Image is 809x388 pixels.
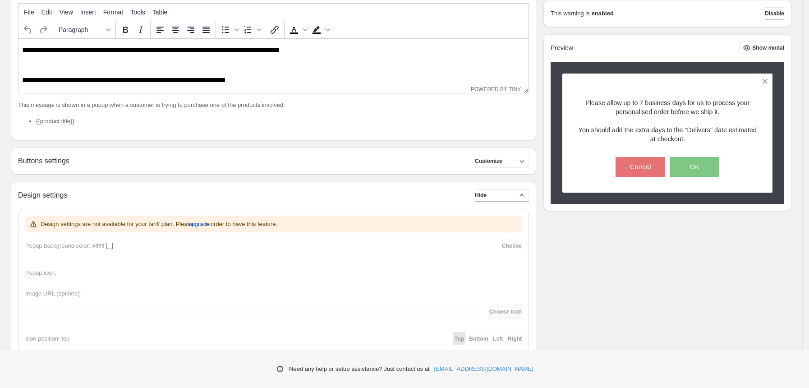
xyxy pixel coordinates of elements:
[752,44,784,51] span: Show modal
[188,217,210,231] button: upgrade
[55,22,114,37] button: Formats
[471,86,521,92] a: Powered by Tiny
[198,22,214,37] button: Justify
[765,10,784,17] span: Disable
[475,157,502,165] span: Customize
[20,22,36,37] button: Undo
[188,220,210,229] span: upgrade
[168,22,183,37] button: Align center
[592,9,614,18] strong: enabled
[36,117,529,126] li: {{product.title}}
[475,189,529,202] button: Hide
[18,39,529,85] iframe: Rich Text Area
[18,191,67,199] h2: Design settings
[240,22,263,37] div: Numbered list
[267,22,282,37] button: Insert/edit link
[578,98,757,116] p: Please allow up to 7 business days for us to process your personalised order before we ship it.
[309,22,331,37] div: Background color
[765,7,784,20] button: Disable
[286,22,309,37] div: Text color
[80,9,96,16] span: Insert
[18,157,69,165] h2: Buttons settings
[183,22,198,37] button: Align right
[133,22,148,37] button: Italic
[36,22,51,37] button: Redo
[41,220,277,229] p: Design settings are not available for your tariff plan. Please in order to have this feature.
[475,155,529,167] button: Customize
[18,101,529,110] p: This message is shown in a popup when a customer is trying to purchase one of the products involved:
[616,157,665,177] button: Cancel
[551,44,573,52] h2: Preview
[475,192,487,199] span: Hide
[24,9,34,16] span: File
[521,85,529,93] div: Resize
[740,42,784,54] button: Show modal
[152,9,167,16] span: Table
[152,22,168,37] button: Align left
[578,125,757,143] p: You should add the extra days to the "Delivers" date estimated at checkout.
[130,9,145,16] span: Tools
[434,365,533,374] a: [EMAIL_ADDRESS][DOMAIN_NAME]
[118,22,133,37] button: Bold
[551,9,590,18] p: This warning is
[60,9,73,16] span: View
[59,26,103,33] span: Paragraph
[670,157,719,177] button: OK
[41,9,52,16] span: Edit
[103,9,123,16] span: Format
[218,22,240,37] div: Bullet list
